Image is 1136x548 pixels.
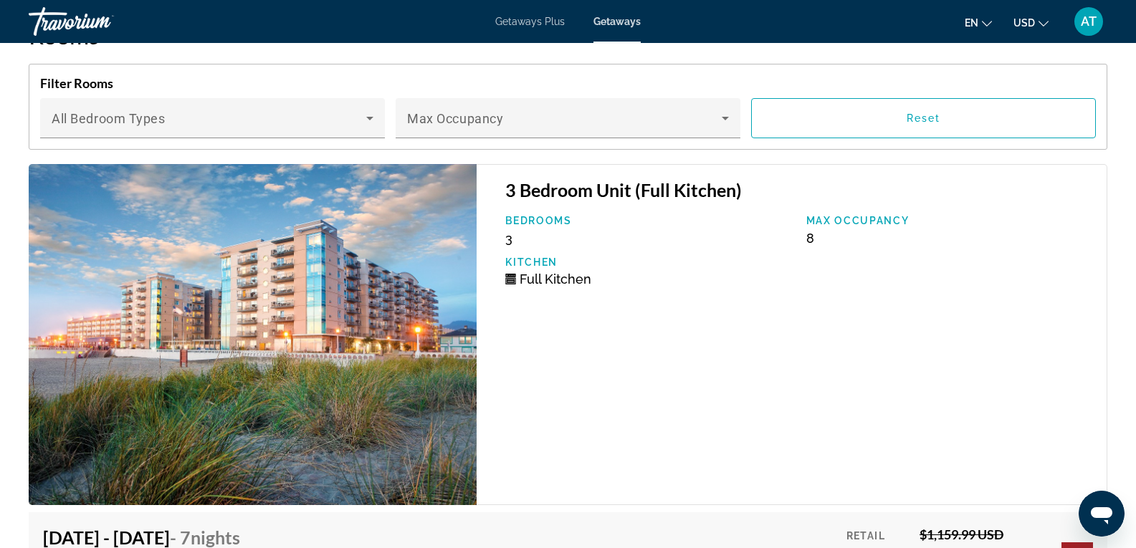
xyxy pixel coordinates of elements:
div: $1,159.99 USD [920,527,1093,542]
span: All Bedroom Types [52,111,166,126]
span: AT [1081,14,1097,29]
p: Kitchen [505,256,791,268]
h4: [DATE] - [DATE] [43,527,240,548]
button: User Menu [1070,6,1107,37]
span: 3 [505,231,512,246]
h3: 3 Bedroom Unit (Full Kitchen) [505,179,1092,201]
span: 8 [806,231,814,246]
button: Change currency [1013,12,1049,33]
button: Reset [751,98,1096,138]
span: USD [1013,17,1035,29]
p: Bedrooms [505,215,791,226]
h4: Filter Rooms [40,75,1096,91]
a: Getaways Plus [495,16,565,27]
p: Max Occupancy [806,215,1092,226]
span: - 7 [170,527,240,548]
button: Change language [965,12,992,33]
a: Travorium [29,3,172,40]
span: Reset [907,112,941,124]
img: WorldMark Seaside [29,164,477,505]
span: en [965,17,978,29]
a: Getaways [593,16,641,27]
span: Full Kitchen [520,271,591,287]
span: Nights [191,527,240,548]
span: Max Occupancy [407,111,503,126]
iframe: Button to launch messaging window [1079,491,1125,537]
